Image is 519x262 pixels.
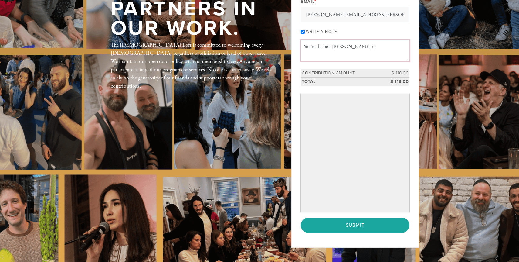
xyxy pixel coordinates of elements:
[301,218,409,233] input: Submit
[382,78,409,86] td: $ 118.00
[306,29,337,34] label: Write a note
[301,69,382,78] td: Contribution Amount
[302,95,408,211] iframe: Secure payment input frame
[382,69,409,78] td: $ 118.00
[111,41,272,90] div: The [DEMOGRAPHIC_DATA] Loft is committed to welcoming every [DEMOGRAPHIC_DATA] regardless of affi...
[301,78,382,86] td: Total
